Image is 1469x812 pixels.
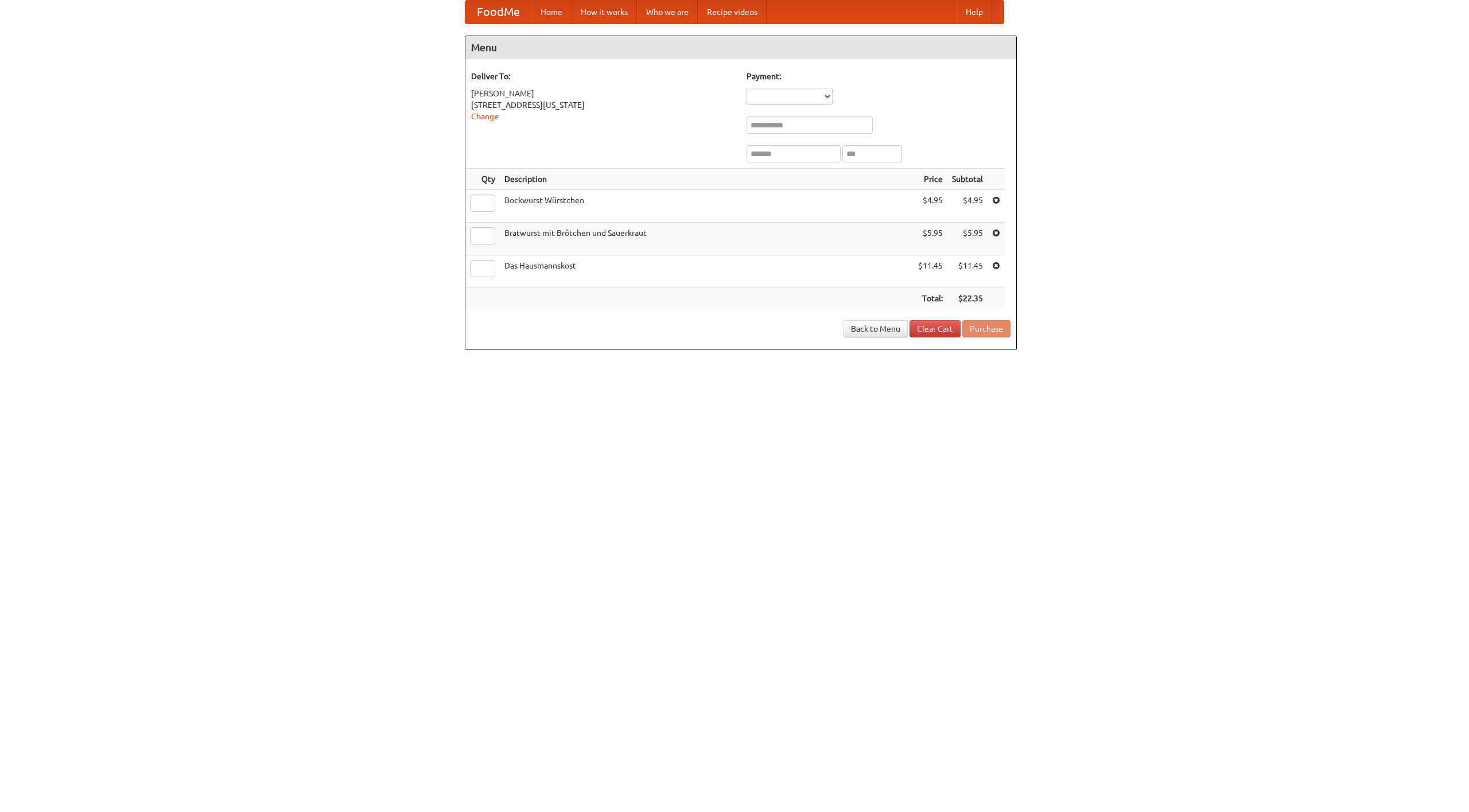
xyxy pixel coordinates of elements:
[465,169,500,190] th: Qty
[947,288,988,309] th: $22.35
[747,71,1011,82] h5: Payment:
[947,223,988,255] td: $5.95
[914,169,947,190] th: Price
[531,1,572,24] a: Home
[947,169,988,190] th: Subtotal
[637,1,698,24] a: Who we are
[471,112,499,121] a: Change
[500,223,914,255] td: Bratwurst mit Brötchen und Sauerkraut
[914,190,947,223] td: $4.95
[572,1,637,24] a: How it works
[962,320,1011,337] button: Purchase
[500,255,914,288] td: Das Hausmannskost
[947,255,988,288] td: $11.45
[844,320,908,337] a: Back to Menu
[465,36,1016,59] h4: Menu
[914,223,947,255] td: $5.95
[910,320,961,337] a: Clear Cart
[947,190,988,223] td: $4.95
[500,169,914,190] th: Description
[957,1,992,24] a: Help
[914,288,947,309] th: Total:
[500,190,914,223] td: Bockwurst Würstchen
[914,255,947,288] td: $11.45
[465,1,531,24] a: FoodMe
[471,71,735,82] h5: Deliver To:
[471,88,735,99] div: [PERSON_NAME]
[698,1,767,24] a: Recipe videos
[471,99,735,111] div: [STREET_ADDRESS][US_STATE]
